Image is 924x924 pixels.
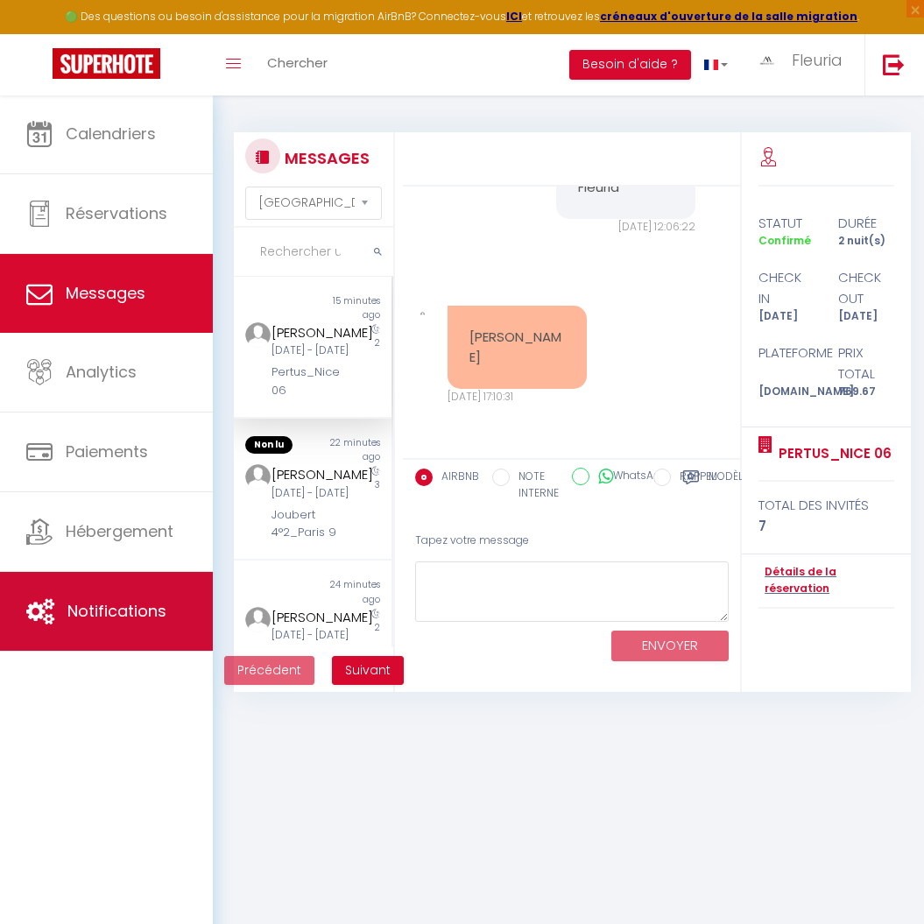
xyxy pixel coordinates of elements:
input: Rechercher un mot clé [234,228,393,277]
div: [PERSON_NAME] [272,464,352,485]
label: NOTE INTERNE [510,469,559,502]
img: ... [754,52,780,69]
span: Notifications [67,600,166,622]
span: Confirmé [758,233,811,248]
span: Hébergement [66,520,173,542]
a: Chercher [254,34,341,95]
label: WhatsApp [589,468,669,487]
button: ENVOYER [611,631,729,661]
img: ... [245,607,271,632]
div: 2 nuit(s) [826,233,905,250]
div: Tapez votre message [415,519,729,562]
span: 2 [375,621,380,634]
button: Ouvrir le widget de chat LiveChat [14,7,67,60]
div: Pertus_Nice 06 [272,363,352,399]
div: Joubert 4°2_Paris 9 [272,506,352,542]
img: ... [245,322,271,348]
span: Suivant [345,661,391,679]
span: Chercher [267,53,328,72]
div: [DOMAIN_NAME] [747,384,826,400]
img: Super Booking [53,48,160,79]
div: 15 minutes ago [313,294,391,322]
div: [DATE] [826,308,905,325]
button: Next [332,656,404,686]
div: [DATE] 12:06:22 [556,219,695,236]
span: Réservations [66,202,167,224]
div: total des invités [758,495,894,516]
div: [PERSON_NAME] [272,322,352,343]
button: Besoin d'aide ? [569,50,691,80]
span: Analytics [66,361,137,383]
label: AIRBNB [433,469,479,488]
div: check out [826,267,905,308]
span: Messages [66,282,145,304]
span: Calendriers [66,123,156,145]
div: 24 minutes ago [313,578,391,606]
a: créneaux d'ouverture de la salle migration [600,9,857,24]
div: [DATE] - [DATE] [272,342,352,359]
div: [DATE] [747,308,826,325]
div: durée [826,213,905,234]
div: statut [747,213,826,234]
div: [DATE] 17:10:31 [448,389,587,406]
div: 7 [758,516,894,537]
h3: MESSAGES [280,138,370,178]
img: ... [420,312,425,316]
span: 3 [375,478,380,491]
div: [PERSON_NAME] [272,607,352,628]
a: ... Fleuria [741,34,864,95]
a: Pertus_Nice 06 [772,443,892,464]
div: [DATE] - [DATE] [272,485,352,502]
div: 769.67 [826,384,905,400]
a: Détails de la réservation [758,564,894,597]
div: 22 minutes ago [313,436,391,464]
div: check in [747,267,826,308]
span: Précédent [237,661,301,679]
pre: [PERSON_NAME] [469,328,565,367]
a: ICI [506,9,522,24]
span: 2 [375,336,380,349]
span: Paiements [66,441,148,462]
button: Previous [224,656,314,686]
span: Non lu [245,436,293,454]
div: Plateforme [747,342,826,384]
img: logout [883,53,905,75]
div: Prix total [826,342,905,384]
img: ... [245,464,271,490]
label: RAPPEL [671,469,716,488]
span: Fleuria [792,49,843,71]
div: [DATE] - [DATE] [272,627,352,644]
